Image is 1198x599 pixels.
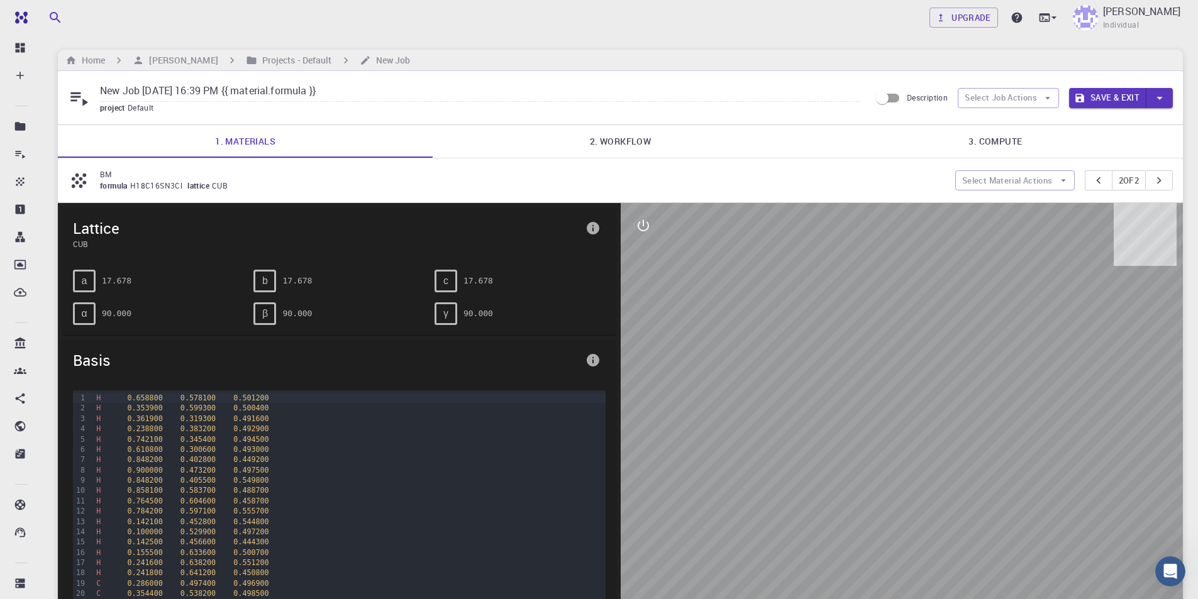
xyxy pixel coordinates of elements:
[96,517,101,526] span: H
[58,125,433,158] a: 1. Materials
[233,414,269,423] span: 0.491600
[96,466,101,475] span: H
[73,537,87,547] div: 15
[36,391,38,406] p: Shared with me
[82,275,87,287] span: a
[233,507,269,515] span: 0.555700
[180,497,216,505] span: 0.604600
[128,102,159,113] span: Default
[96,537,101,546] span: H
[144,53,218,67] h6: [PERSON_NAME]
[73,475,87,485] div: 9
[36,119,38,134] p: Projects
[73,465,87,475] div: 8
[463,302,493,324] pre: 90.000
[262,308,268,319] span: β
[371,53,411,67] h6: New Job
[73,403,87,413] div: 2
[20,9,81,20] span: Assistance
[127,455,162,464] span: 0.848200
[96,527,101,536] span: H
[1073,5,1098,30] img: aicha naboulsi
[1112,170,1146,190] button: 2of2
[73,506,87,516] div: 12
[233,548,269,557] span: 0.500700
[233,558,269,567] span: 0.551200
[282,302,312,324] pre: 90.000
[580,348,606,373] button: info
[96,497,101,505] span: H
[73,434,87,444] div: 5
[180,568,216,577] span: 0.641200
[73,424,87,434] div: 4
[73,578,87,588] div: 19
[73,393,87,403] div: 1
[73,218,580,238] span: Lattice
[127,558,162,567] span: 0.241600
[77,53,105,67] h6: Home
[180,486,216,495] span: 0.583700
[955,170,1075,190] button: Select Material Actions
[257,53,332,67] h6: Projects - Default
[127,466,162,475] span: 0.900000
[36,202,38,217] p: Properties
[233,476,269,485] span: 0.549800
[929,8,998,28] a: Upgrade
[127,404,162,412] span: 0.353900
[96,424,101,433] span: H
[96,455,101,464] span: H
[36,446,38,461] p: Shared externally
[180,589,216,598] span: 0.538200
[100,102,128,113] span: project
[187,180,212,190] span: lattice
[73,350,580,370] span: Basis
[36,257,38,272] p: Dropbox
[180,393,216,402] span: 0.578100
[102,270,131,292] pre: 17.678
[36,576,38,591] p: Compute load: Low
[73,454,87,464] div: 7
[96,404,101,412] span: H
[100,168,945,180] p: BM
[127,527,162,536] span: 0.100000
[233,466,269,475] span: 0.497500
[73,517,87,527] div: 13
[180,527,216,536] span: 0.529900
[36,146,38,162] p: Jobs
[180,455,216,464] span: 0.402800
[233,435,269,444] span: 0.494500
[180,445,216,454] span: 0.300600
[96,548,101,557] span: H
[907,92,948,102] span: Description
[127,589,162,598] span: 0.354400
[96,507,101,515] span: H
[463,270,493,292] pre: 17.678
[73,485,87,495] div: 10
[233,517,269,526] span: 0.544800
[96,476,101,485] span: H
[127,548,162,557] span: 0.155500
[73,496,87,506] div: 11
[127,568,162,577] span: 0.241800
[127,476,162,485] span: 0.848200
[1069,88,1146,108] button: Save & Exit
[102,302,131,324] pre: 90.000
[233,445,269,454] span: 0.493000
[96,445,101,454] span: H
[1085,170,1173,190] div: pager
[10,11,28,24] img: logo
[180,404,216,412] span: 0.599300
[73,547,87,558] div: 16
[36,285,38,300] p: External Uploads
[443,308,448,319] span: γ
[73,414,87,424] div: 3
[73,238,580,250] span: CUB
[180,435,216,444] span: 0.345400
[180,558,216,567] span: 0.638200
[36,40,38,55] p: Dashboard
[233,497,269,505] span: 0.458700
[127,435,162,444] span: 0.742100
[73,588,87,598] div: 20
[36,419,38,434] p: Shared publicly
[180,507,216,515] span: 0.597100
